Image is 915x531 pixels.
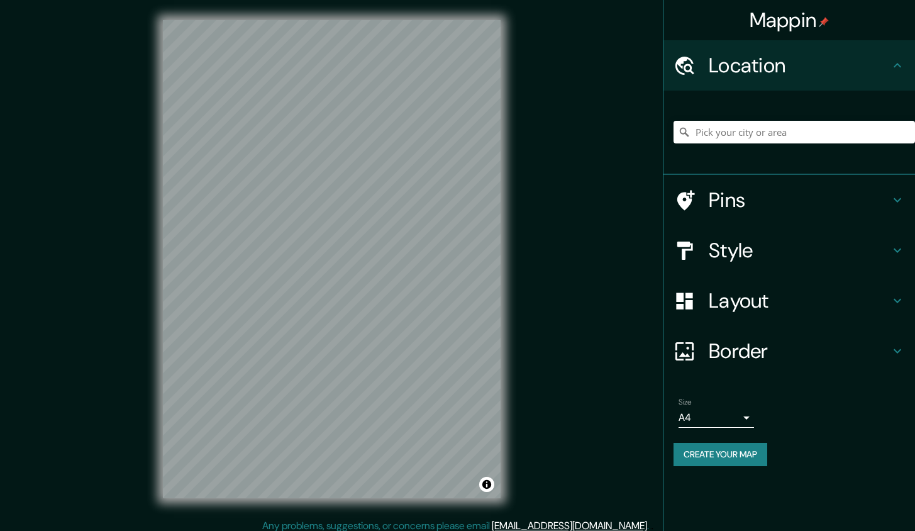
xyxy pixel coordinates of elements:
[750,8,829,33] h4: Mappin
[709,187,890,213] h4: Pins
[674,443,767,466] button: Create your map
[663,225,915,276] div: Style
[663,276,915,326] div: Layout
[663,175,915,225] div: Pins
[679,408,754,428] div: A4
[803,482,901,517] iframe: Help widget launcher
[674,121,915,143] input: Pick your city or area
[709,238,890,263] h4: Style
[663,326,915,376] div: Border
[163,20,501,498] canvas: Map
[709,288,890,313] h4: Layout
[819,17,829,27] img: pin-icon.png
[679,397,692,408] label: Size
[709,338,890,364] h4: Border
[663,40,915,91] div: Location
[479,477,494,492] button: Toggle attribution
[709,53,890,78] h4: Location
